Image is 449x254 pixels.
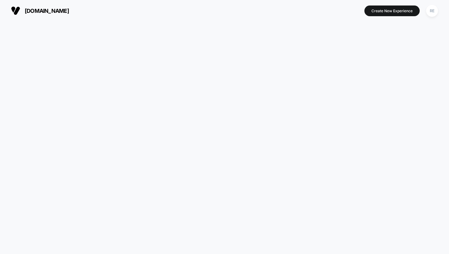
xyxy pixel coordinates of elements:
[424,5,440,17] button: RE
[426,5,438,17] div: RE
[9,6,71,16] button: [DOMAIN_NAME]
[11,6,20,15] img: Visually logo
[364,6,420,16] button: Create New Experience
[25,8,69,14] span: [DOMAIN_NAME]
